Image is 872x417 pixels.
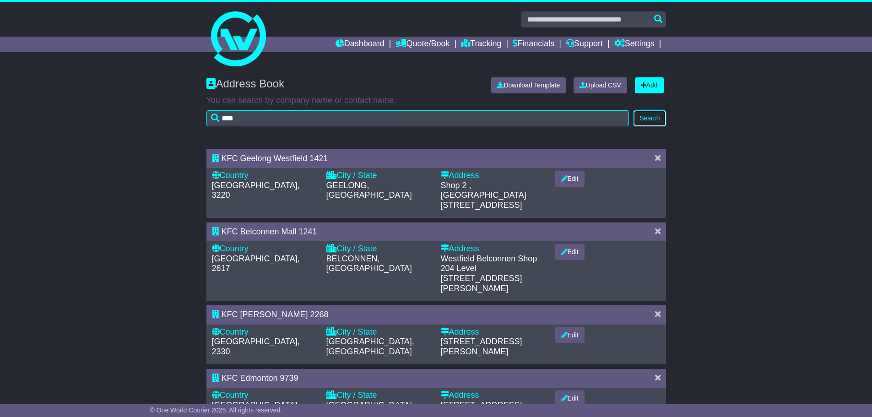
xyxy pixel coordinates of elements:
span: [GEOGRAPHIC_DATA], 2617 [212,254,300,273]
div: Country [212,390,317,401]
span: Shop 2 , [GEOGRAPHIC_DATA] [441,181,526,200]
a: Download Template [491,77,566,93]
button: Edit [555,327,585,343]
div: City / State [326,244,432,254]
button: Edit [555,171,585,187]
button: Edit [555,244,585,260]
a: Dashboard [336,37,385,52]
div: Address [441,327,546,337]
div: Address [441,390,546,401]
p: You can search by company name or contact name. [206,96,666,106]
span: GEELONG, [GEOGRAPHIC_DATA] [326,181,412,200]
span: © One World Courier 2025. All rights reserved. [150,406,282,414]
span: [GEOGRAPHIC_DATA], 2330 [212,337,300,356]
a: Upload CSV [574,77,627,93]
span: [STREET_ADDRESS][PERSON_NAME] [441,337,522,356]
button: Search [634,110,666,126]
a: Add [635,77,664,93]
span: Level [STREET_ADDRESS][PERSON_NAME] [441,264,522,292]
div: Country [212,171,317,181]
span: [GEOGRAPHIC_DATA], 3220 [212,181,300,200]
div: Address [441,244,546,254]
span: BELCONNEN, [GEOGRAPHIC_DATA] [326,254,412,273]
div: Address [441,171,546,181]
a: Tracking [461,37,501,52]
div: Address Book [202,77,485,93]
div: City / State [326,171,432,181]
span: [STREET_ADDRESS] [441,200,522,210]
span: Westfield Belconnen Shop 204 [441,254,537,273]
a: Financials [513,37,554,52]
button: Edit [555,390,585,406]
div: Country [212,327,317,337]
a: Support [566,37,603,52]
span: KFC Belconnen Mall 1241 [222,227,317,236]
span: KFC Geelong Westfield 1421 [222,154,328,163]
a: Settings [614,37,655,52]
span: KFC [PERSON_NAME] 2268 [222,310,329,319]
span: [GEOGRAPHIC_DATA], [GEOGRAPHIC_DATA] [326,337,414,356]
a: Quote/Book [395,37,450,52]
span: KFC Edmonton 9739 [222,374,298,383]
span: [STREET_ADDRESS] [441,401,522,410]
div: Country [212,244,317,254]
div: City / State [326,327,432,337]
div: City / State [326,390,432,401]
